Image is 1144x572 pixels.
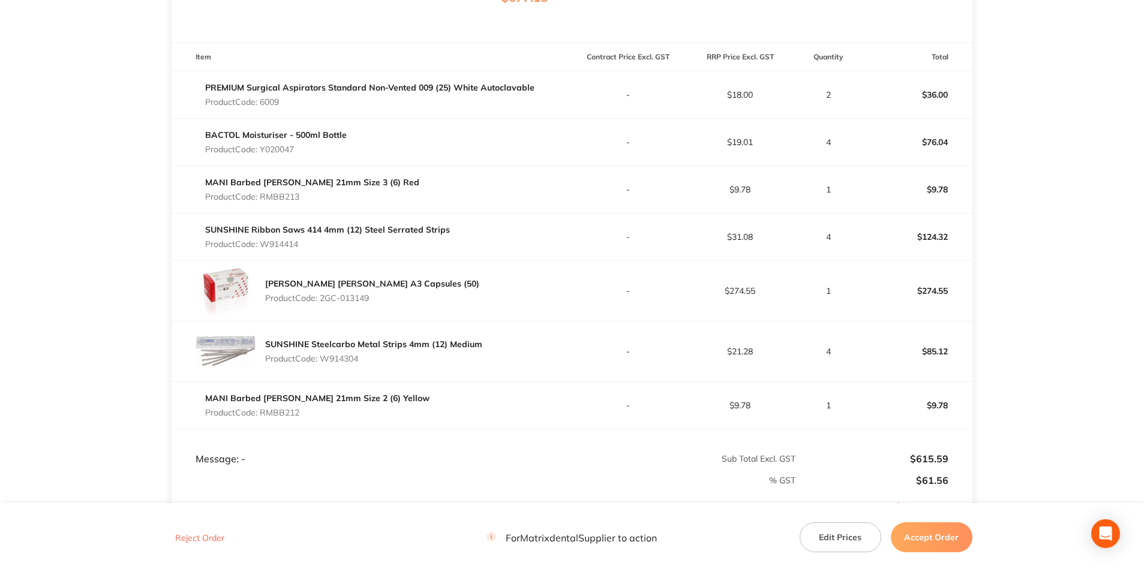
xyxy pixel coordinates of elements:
a: PREMIUM Surgical Aspirators Standard Non-Vented 009 (25) White Autoclavable [205,82,535,93]
a: MANI Barbed [PERSON_NAME] 21mm Size 2 (6) Yellow [205,393,430,404]
a: BACTOL Moisturiser - 500ml Bottle [205,130,347,140]
a: SUNSHINE Ribbon Saws 414 4mm (12) Steel Serrated Strips [205,224,450,235]
p: $31.08 [684,232,795,242]
p: $9.78 [684,185,795,194]
p: $274.55 [861,276,972,305]
p: 4 [797,347,860,356]
p: $615.59 [797,453,948,464]
p: Product Code: 2GC-013149 [265,293,479,303]
th: Item [172,43,572,71]
p: $85.12 [861,337,972,366]
p: 1 [797,286,860,296]
p: $9.78 [684,401,795,410]
p: 4 [797,232,860,242]
p: Product Code: Y020047 [205,144,347,154]
th: Quantity [796,43,860,71]
p: For Matrixdental Supplier to action [487,532,657,543]
button: Edit Prices [800,522,881,552]
th: Total [860,43,972,71]
a: SUNSHINE Steelcarbo Metal Strips 4mm (12) Medium [265,339,482,350]
a: MANI Barbed [PERSON_NAME] 21mm Size 3 (6) Red [205,177,419,188]
p: Product Code: RMBB212 [205,408,430,417]
p: - [572,286,683,296]
p: - [572,232,683,242]
p: - [572,185,683,194]
th: Contract Price Excl. GST [572,43,684,71]
p: 1 [797,401,860,410]
p: $76.04 [861,128,972,156]
p: - [572,347,683,356]
p: % GST [172,475,795,485]
p: $677.15 [797,501,972,542]
p: 1 [797,185,860,194]
p: Product Code: W914304 [265,354,482,363]
p: $36.00 [861,80,972,109]
p: Product Code: 6009 [205,97,535,107]
img: Z2cxNDdjZA [196,321,256,381]
p: $21.28 [684,347,795,356]
p: $274.55 [684,286,795,296]
th: RRP Price Excl. GST [684,43,796,71]
td: Message: - [172,429,572,465]
p: Product Code: RMBB213 [205,192,419,201]
p: Product Code: W914414 [205,239,450,249]
button: Accept Order [891,522,972,552]
p: Sub Total Excl. GST [572,454,795,463]
p: $9.78 [861,175,972,204]
p: $19.01 [684,137,795,147]
p: - [572,401,683,410]
div: Open Intercom Messenger [1091,519,1120,548]
button: Reject Order [172,532,228,543]
p: - [572,90,683,100]
p: $9.78 [861,391,972,420]
p: - [572,137,683,147]
p: 4 [797,137,860,147]
p: $18.00 [684,90,795,100]
p: $124.32 [861,222,972,251]
p: 2 [797,90,860,100]
p: $61.56 [797,475,948,486]
a: [PERSON_NAME] [PERSON_NAME] A3 Capsules (50) [265,278,479,289]
img: aXl2b2tzag [196,261,256,321]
